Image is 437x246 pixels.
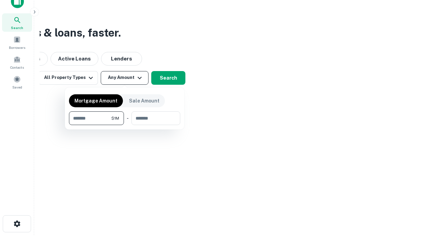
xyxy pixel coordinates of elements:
[74,97,117,105] p: Mortgage Amount
[111,115,119,121] span: $1M
[127,111,129,125] div: -
[129,97,159,105] p: Sale Amount
[403,191,437,224] iframe: Chat Widget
